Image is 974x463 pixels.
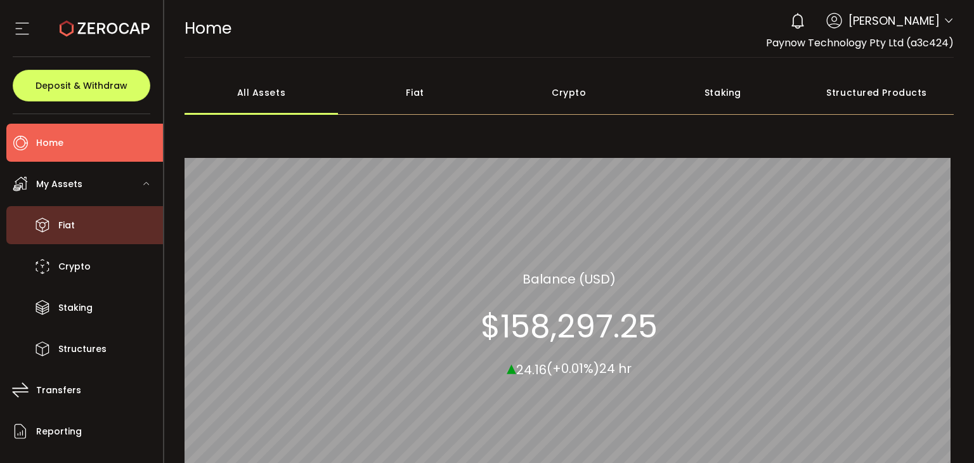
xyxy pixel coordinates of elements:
span: Home [185,17,231,39]
span: (+0.01%) [547,360,599,377]
div: Crypto [492,70,646,115]
span: Structures [58,340,107,358]
span: Reporting [36,422,82,441]
section: $158,297.25 [481,307,658,345]
span: Staking [58,299,93,317]
span: 24 hr [599,360,632,377]
span: Fiat [58,216,75,235]
span: Crypto [58,258,91,276]
span: Deposit & Withdraw [36,81,127,90]
iframe: Chat Widget [911,402,974,463]
div: Fiat [338,70,492,115]
span: My Assets [36,175,82,193]
div: Structured Products [800,70,954,115]
span: Home [36,134,63,152]
div: Staking [646,70,800,115]
span: ▴ [507,353,516,381]
button: Deposit & Withdraw [13,70,150,101]
span: Paynow Technology Pty Ltd (a3c424) [766,36,954,50]
section: Balance (USD) [523,269,616,288]
span: 24.16 [516,360,547,378]
span: Transfers [36,381,81,400]
span: [PERSON_NAME] [848,12,940,29]
div: All Assets [185,70,339,115]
